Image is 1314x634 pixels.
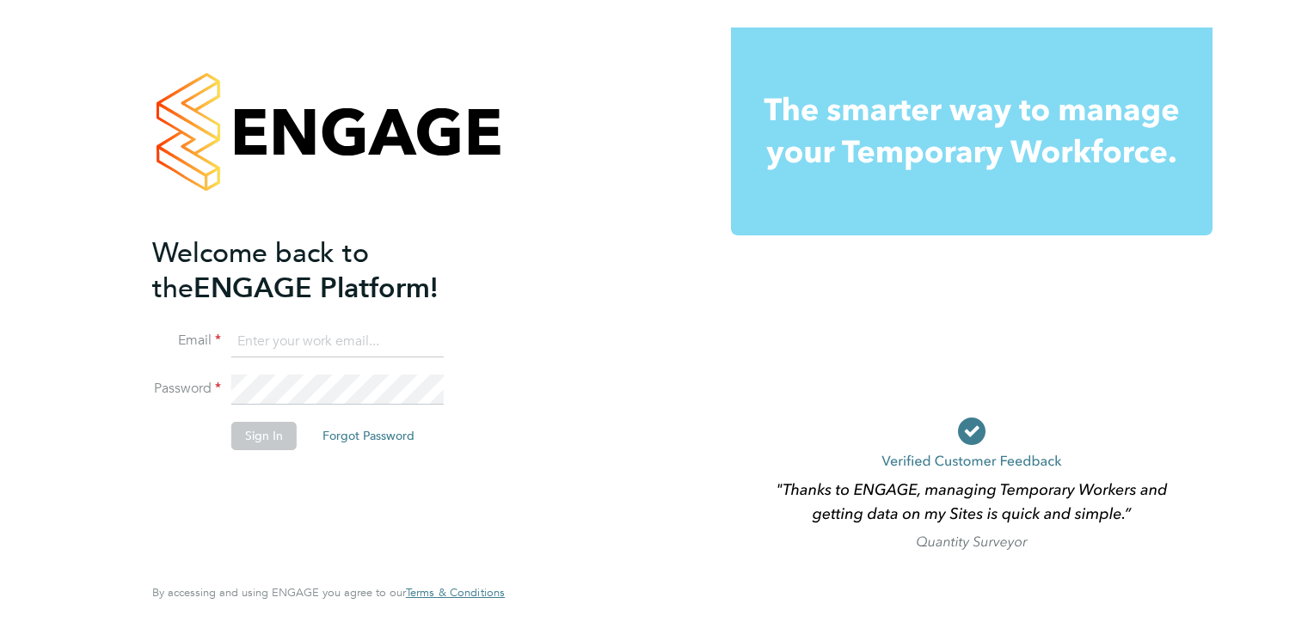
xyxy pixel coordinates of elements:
button: Sign In [231,422,297,449]
input: Enter your work email... [231,326,444,357]
a: Terms & Conditions [406,586,505,600]
label: Email [152,332,221,350]
span: By accessing and using ENGAGE you agree to our [152,585,505,600]
span: Terms & Conditions [406,585,505,600]
span: Welcome back to the [152,236,369,305]
button: Forgot Password [309,422,428,449]
label: Password [152,380,221,398]
h2: ENGAGE Platform! [152,235,488,306]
